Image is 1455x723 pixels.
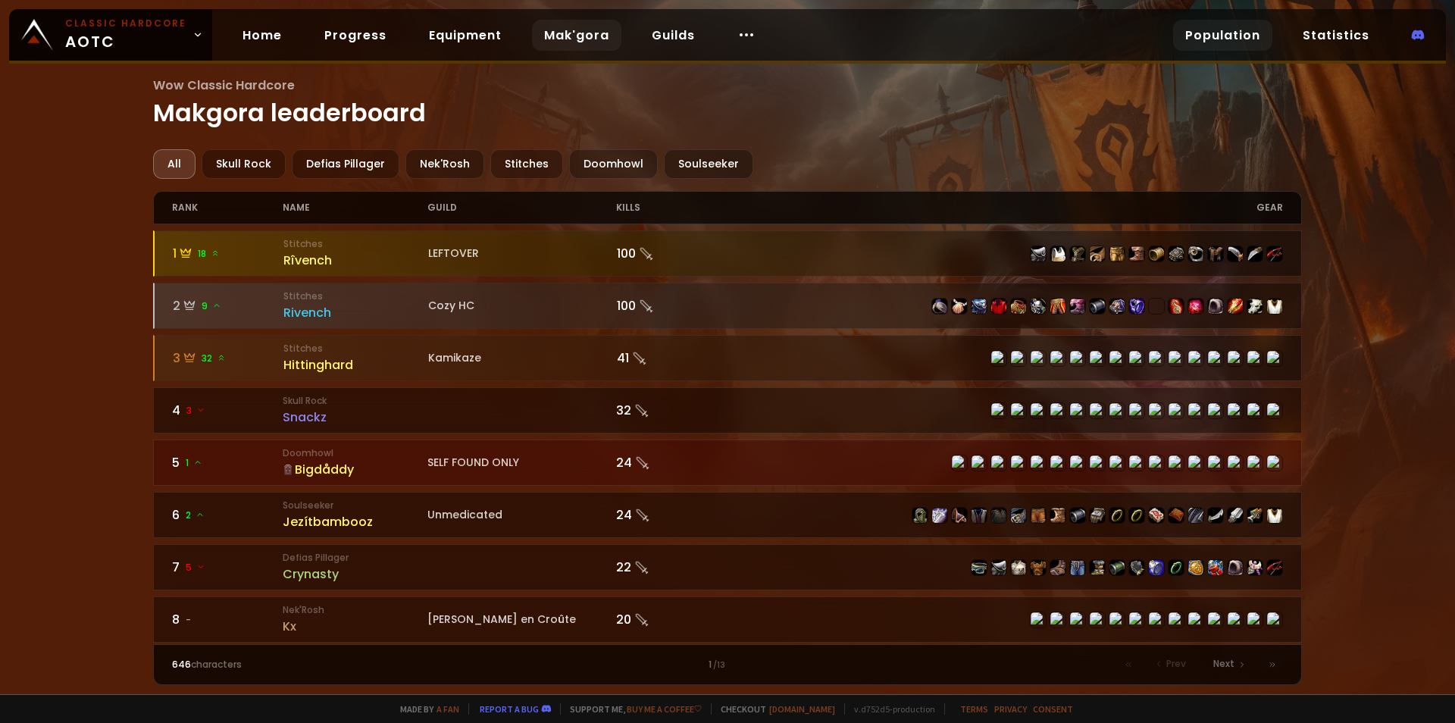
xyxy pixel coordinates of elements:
[1291,20,1381,51] a: Statistics
[153,440,1303,486] a: 51DoomhowlBigdåddySELF FOUND ONLY24 item-10588item-13088item-10774item-4119item-13117item-15157it...
[153,387,1303,433] a: 43 Skull RockSnackz32 item-10502item-12047item-14182item-9791item-6611item-9797item-6612item-6613...
[991,560,1006,575] img: item-10657
[1109,299,1125,314] img: item-16801
[1090,560,1105,575] img: item-1121
[198,247,220,261] span: 18
[186,561,205,574] span: 5
[65,17,186,30] small: Classic Hardcore
[428,350,617,366] div: Kamikaze
[1228,299,1243,314] img: item-18842
[1070,299,1085,314] img: item-19684
[960,703,988,715] a: Terms
[1169,508,1184,523] img: item-13209
[1169,299,1184,314] img: item-22268
[569,149,658,179] div: Doomhowl
[1228,560,1243,575] img: item-2059
[1169,560,1184,575] img: item-12006
[617,296,728,315] div: 100
[1247,299,1263,314] img: item-13938
[283,303,428,322] div: Rivench
[202,149,286,179] div: Skull Rock
[1090,299,1105,314] img: item-14629
[932,299,947,314] img: item-22267
[283,408,427,427] div: Snackz
[449,658,1005,671] div: 1
[1070,246,1085,261] img: item-3313
[1031,508,1046,523] img: item-12963
[932,508,947,523] img: item-15411
[153,230,1303,277] a: 118 StitchesRîvenchLEFTOVER100 item-1769item-5107item-3313item-14113item-5327item-11853item-14160...
[172,453,283,472] div: 5
[1090,246,1105,261] img: item-14113
[1213,657,1234,671] span: Next
[711,703,835,715] span: Checkout
[283,237,428,251] small: Stitches
[427,192,616,224] div: guild
[1070,560,1085,575] img: item-10410
[186,456,202,470] span: 1
[1070,508,1085,523] img: item-16710
[994,703,1027,715] a: Privacy
[972,299,987,314] img: item-16797
[283,251,428,270] div: Rîvench
[428,246,617,261] div: LEFTOVER
[172,401,283,420] div: 4
[1188,246,1203,261] img: item-5351
[1050,299,1065,314] img: item-19683
[283,551,427,565] small: Defias Pillager
[1011,299,1026,314] img: item-19682
[153,492,1303,538] a: 62SoulseekerJezítbamboozUnmedicated24 item-11925item-15411item-13358item-2105item-14637item-16713...
[616,453,727,472] div: 24
[1173,20,1272,51] a: Population
[1267,246,1282,261] img: item-6469
[1267,508,1282,523] img: item-5976
[1129,246,1144,261] img: item-11853
[991,299,1006,314] img: item-2575
[391,703,459,715] span: Made by
[172,192,283,224] div: rank
[1188,299,1203,314] img: item-20036
[436,703,459,715] a: a fan
[283,460,427,479] div: Bigdåddy
[312,20,399,51] a: Progress
[1208,508,1223,523] img: item-17705
[972,560,987,575] img: item-4385
[713,659,725,671] small: / 13
[532,20,621,51] a: Mak'gora
[480,703,539,715] a: Report a bug
[1050,246,1065,261] img: item-5107
[1169,246,1184,261] img: item-10413
[727,192,1283,224] div: gear
[490,149,563,179] div: Stitches
[616,505,727,524] div: 24
[283,617,427,636] div: Kx
[991,508,1006,523] img: item-14637
[153,76,1303,131] h1: Makgora leaderboard
[1050,560,1065,575] img: item-6468
[1208,246,1223,261] img: item-9812
[1090,508,1105,523] img: item-16712
[952,299,967,314] img: item-22403
[283,499,427,512] small: Soulseeker
[1109,560,1125,575] img: item-15331
[172,658,191,671] span: 646
[1166,657,1186,671] span: Prev
[283,603,427,617] small: Nek'Rosh
[283,394,427,408] small: Skull Rock
[1247,508,1263,523] img: item-2100
[65,17,186,53] span: AOTC
[172,658,450,671] div: characters
[1031,246,1046,261] img: item-1769
[428,298,617,314] div: Cozy HC
[1247,560,1263,575] img: item-890
[153,283,1303,329] a: 29StitchesRivenchCozy HC100 item-22267item-22403item-16797item-2575item-19682item-13956item-19683...
[283,446,427,460] small: Doomhowl
[173,349,284,368] div: 3
[186,613,191,627] span: -
[283,290,428,303] small: Stitches
[1011,560,1026,575] img: item-148
[664,149,753,179] div: Soulseeker
[405,149,484,179] div: Nek'Rosh
[1149,246,1164,261] img: item-14160
[1109,508,1125,523] img: item-18500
